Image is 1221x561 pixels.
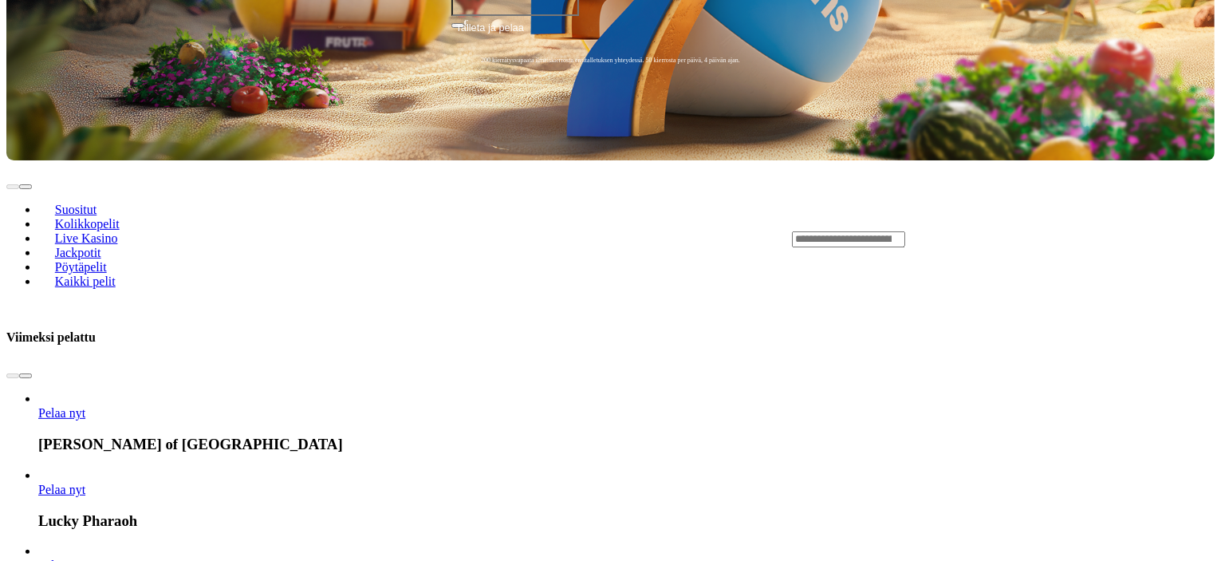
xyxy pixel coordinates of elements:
[38,255,123,279] a: Pöytäpelit
[49,260,113,274] span: Pöytäpelit
[38,241,117,265] a: Jackpotit
[19,184,32,189] button: next slide
[38,483,85,496] a: Lucky Pharaoh
[456,20,524,49] span: Talleta ja pelaa
[38,483,85,496] span: Pelaa nyt
[49,203,103,216] span: Suositut
[6,160,1215,317] header: Lobby
[49,231,124,245] span: Live Kasino
[6,184,19,189] button: prev slide
[6,330,96,345] h3: Viimeksi pelattu
[464,18,469,27] span: €
[49,275,122,288] span: Kaikki pelit
[451,19,770,49] button: Talleta ja pelaa
[49,246,108,259] span: Jackpotit
[38,406,85,420] a: Dawn of Egypt
[792,231,905,247] input: Search
[6,373,19,378] button: prev slide
[38,406,85,420] span: Pelaa nyt
[49,217,126,231] span: Kolikkopelit
[6,176,760,302] nav: Lobby
[38,227,134,251] a: Live Kasino
[38,198,113,222] a: Suositut
[38,212,136,236] a: Kolikkopelit
[38,270,132,294] a: Kaikki pelit
[19,373,32,378] button: next slide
